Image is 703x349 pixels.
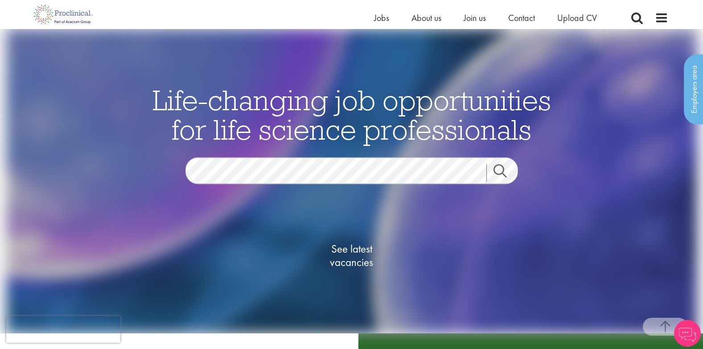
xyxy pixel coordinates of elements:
a: See latestvacancies [307,207,396,305]
iframe: reCAPTCHA [6,316,120,343]
a: Join us [464,12,486,24]
a: Contact [508,12,535,24]
a: Job search submit button [486,164,525,182]
span: Life-changing job opportunities for life science professionals [152,82,551,147]
a: About us [411,12,441,24]
img: Chatbot [674,320,701,347]
a: Jobs [374,12,389,24]
a: Upload CV [557,12,597,24]
span: See latest vacancies [307,242,396,269]
img: candidate home [6,29,697,333]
